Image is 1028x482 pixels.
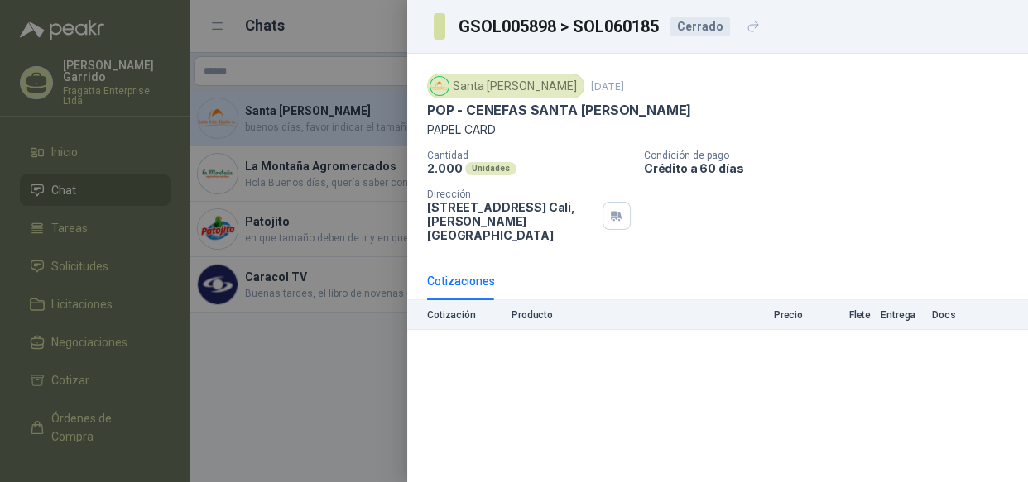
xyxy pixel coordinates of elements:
[644,150,1021,161] p: Condición de pago
[465,162,516,175] div: Unidades
[427,189,596,200] p: Dirección
[427,102,691,119] p: POP - CENEFAS SANTA [PERSON_NAME]
[512,309,710,321] p: Producto
[427,309,502,321] p: Cotización
[670,17,730,36] div: Cerrado
[430,77,449,95] img: Company Logo
[591,80,624,93] p: [DATE]
[720,309,803,321] p: Precio
[427,161,462,175] p: 2.000
[427,200,596,242] p: [STREET_ADDRESS] Cali , [PERSON_NAME][GEOGRAPHIC_DATA]
[427,150,631,161] p: Cantidad
[813,309,871,321] p: Flete
[932,309,965,321] p: Docs
[881,309,922,321] p: Entrega
[459,18,661,35] h3: GSOL005898 > SOL060185
[644,161,1021,175] p: Crédito a 60 días
[427,272,495,290] div: Cotizaciones
[427,74,584,98] div: Santa [PERSON_NAME]
[427,122,1008,136] p: PAPEL CARD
